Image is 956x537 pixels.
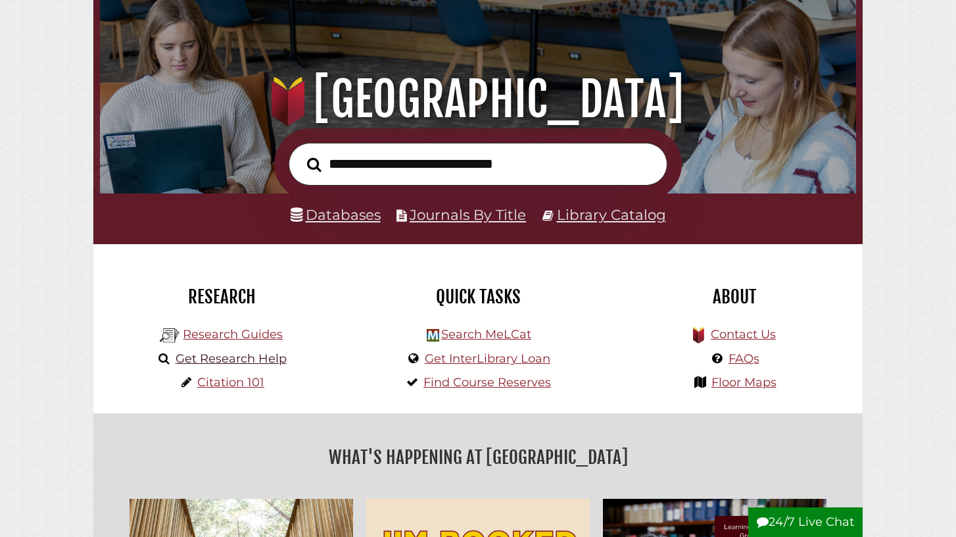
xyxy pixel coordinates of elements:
a: Get InterLibrary Loan [425,351,550,366]
a: Floor Maps [711,375,777,390]
img: Hekman Library Logo [160,326,179,345]
a: Journals By Title [410,206,526,223]
a: Get Research Help [176,351,287,366]
i: Search [307,157,322,172]
button: Search [300,153,328,175]
a: Find Course Reserves [423,375,551,390]
a: FAQs [729,351,759,366]
h2: About [616,286,853,308]
h2: Quick Tasks [360,286,596,308]
a: Citation 101 [197,375,264,390]
a: Research Guides [183,327,283,342]
h2: What's Happening at [GEOGRAPHIC_DATA] [103,442,853,473]
a: Contact Us [711,327,776,342]
img: Hekman Library Logo [427,329,439,342]
h2: Research [103,286,340,308]
a: Databases [291,206,381,223]
a: Search MeLCat [441,327,531,342]
a: Library Catalog [557,206,666,223]
h1: [GEOGRAPHIC_DATA] [114,70,842,128]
